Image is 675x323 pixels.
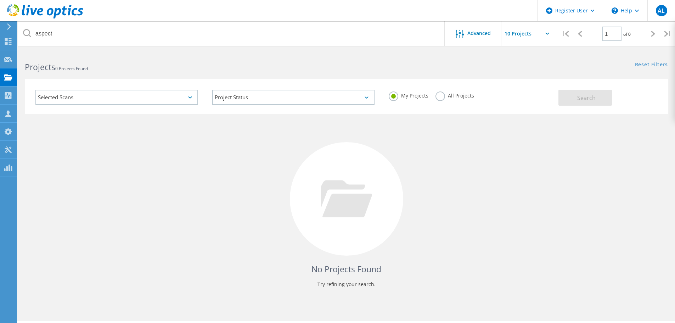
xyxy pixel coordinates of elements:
b: Projects [25,61,55,73]
span: AL [658,8,665,13]
span: Search [577,94,596,102]
a: Reset Filters [635,62,668,68]
span: Advanced [467,31,491,36]
div: Project Status [212,90,375,105]
label: My Projects [389,91,428,98]
div: | [558,21,573,46]
span: of 0 [623,31,631,37]
div: | [660,21,675,46]
h4: No Projects Found [32,263,661,275]
svg: \n [612,7,618,14]
p: Try refining your search. [32,279,661,290]
div: Selected Scans [35,90,198,105]
label: All Projects [435,91,474,98]
button: Search [558,90,612,106]
input: Search projects by name, owner, ID, company, etc [18,21,445,46]
span: 0 Projects Found [55,66,88,72]
a: Live Optics Dashboard [7,15,83,20]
